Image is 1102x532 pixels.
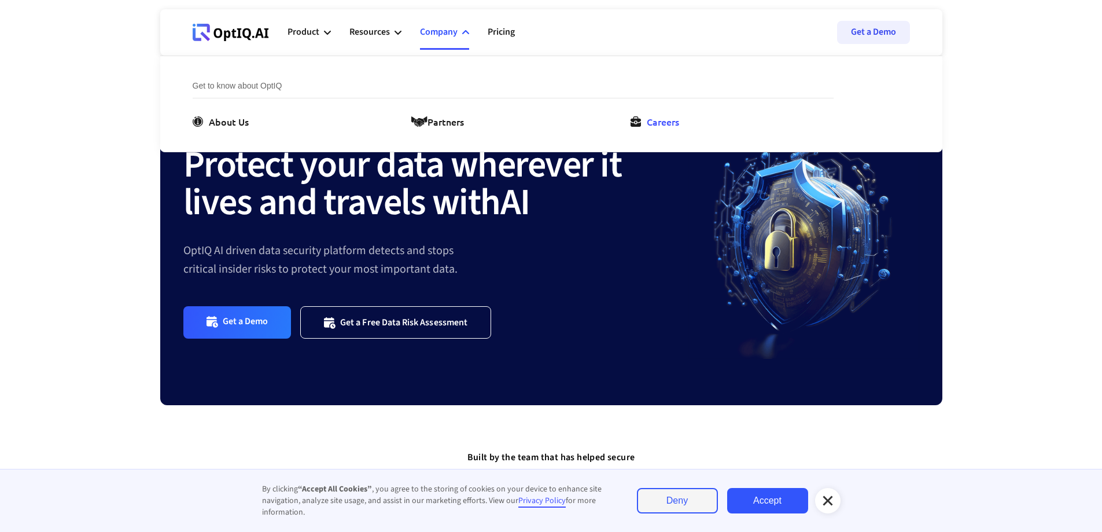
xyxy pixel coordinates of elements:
strong: AI [500,176,530,229]
div: OptIQ AI driven data security platform detects and stops critical insider risks to protect your m... [183,241,688,278]
div: Resources [349,15,401,50]
strong: Protect your data wherever it lives and travels with [183,138,622,229]
a: Get a Demo [837,21,910,44]
div: Get to know about OptIQ [193,79,834,98]
div: About Us [209,115,249,129]
a: Privacy Policy [518,495,566,508]
a: Partners [411,115,469,129]
a: Deny [637,488,718,513]
div: Get a Demo [223,315,268,329]
div: Product [288,15,331,50]
div: Partners [427,115,464,129]
div: Careers [647,115,679,129]
div: Company [420,15,469,50]
strong: Built by the team that has helped secure [467,451,635,464]
a: About Us [193,115,253,129]
div: Product [288,24,319,40]
div: By clicking , you agree to the storing of cookies on your device to enhance site navigation, anal... [262,483,614,518]
div: Resources [349,24,390,40]
a: Get a Demo [183,306,292,338]
nav: Company [160,56,942,152]
a: Get a Free Data Risk Assessment [300,306,491,338]
a: Accept [727,488,808,513]
strong: “Accept All Cookies” [298,483,372,495]
a: Pricing [488,15,515,50]
div: Company [420,24,458,40]
a: Careers [631,115,684,129]
div: Get a Free Data Risk Assessment [340,317,467,328]
a: Webflow Homepage [193,15,269,50]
